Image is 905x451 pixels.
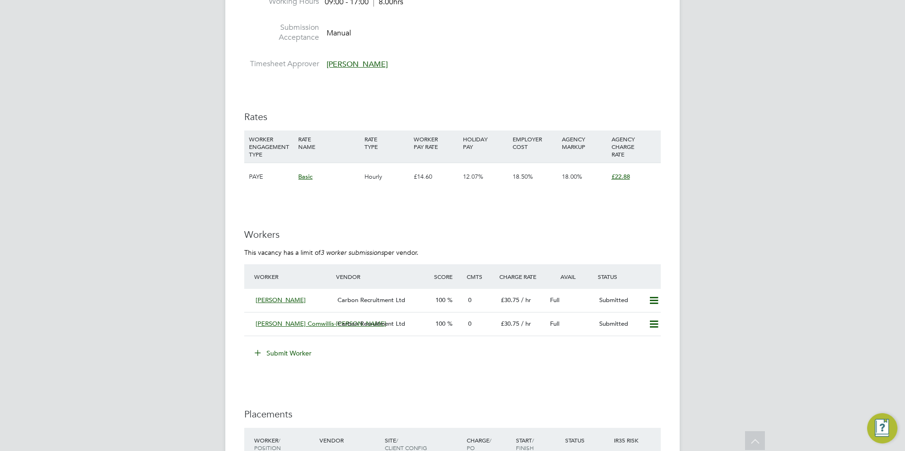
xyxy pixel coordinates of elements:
[521,296,531,304] span: / hr
[327,60,388,69] span: [PERSON_NAME]
[252,268,334,285] div: Worker
[334,268,432,285] div: Vendor
[461,130,510,155] div: HOLIDAY PAY
[362,163,411,191] div: Hourly
[256,320,386,328] span: [PERSON_NAME] Comwillis-[PERSON_NAME]
[612,173,630,181] span: £22.88
[468,320,471,328] span: 0
[411,130,461,155] div: WORKER PAY RATE
[244,248,661,257] p: This vacancy has a limit of per vendor.
[550,296,559,304] span: Full
[595,268,661,285] div: Status
[497,268,546,285] div: Charge Rate
[510,130,559,155] div: EMPLOYER COST
[244,228,661,241] h3: Workers
[501,320,519,328] span: £30.75
[501,296,519,304] span: £30.75
[256,296,306,304] span: [PERSON_NAME]
[298,173,312,181] span: Basic
[435,296,445,304] span: 100
[327,28,351,38] span: Manual
[244,59,319,69] label: Timesheet Approver
[320,248,384,257] em: 3 worker submissions
[337,296,405,304] span: Carbon Recruitment Ltd
[247,130,296,163] div: WORKER ENGAGEMENT TYPE
[612,432,644,449] div: IR35 Risk
[513,173,533,181] span: 18.50%
[867,413,897,443] button: Engage Resource Center
[244,111,661,123] h3: Rates
[595,316,645,332] div: Submitted
[550,320,559,328] span: Full
[563,432,612,449] div: Status
[463,173,483,181] span: 12.07%
[559,130,609,155] div: AGENCY MARKUP
[435,320,445,328] span: 100
[546,268,595,285] div: Avail
[521,320,531,328] span: / hr
[247,163,296,191] div: PAYE
[296,130,362,155] div: RATE NAME
[337,320,405,328] span: Carbon Recruitment Ltd
[468,296,471,304] span: 0
[432,268,464,285] div: Score
[595,293,645,308] div: Submitted
[317,432,382,449] div: Vendor
[244,408,661,420] h3: Placements
[562,173,582,181] span: 18.00%
[411,163,461,191] div: £14.60
[362,130,411,155] div: RATE TYPE
[244,23,319,43] label: Submission Acceptance
[464,268,497,285] div: Cmts
[248,346,319,361] button: Submit Worker
[609,130,658,163] div: AGENCY CHARGE RATE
